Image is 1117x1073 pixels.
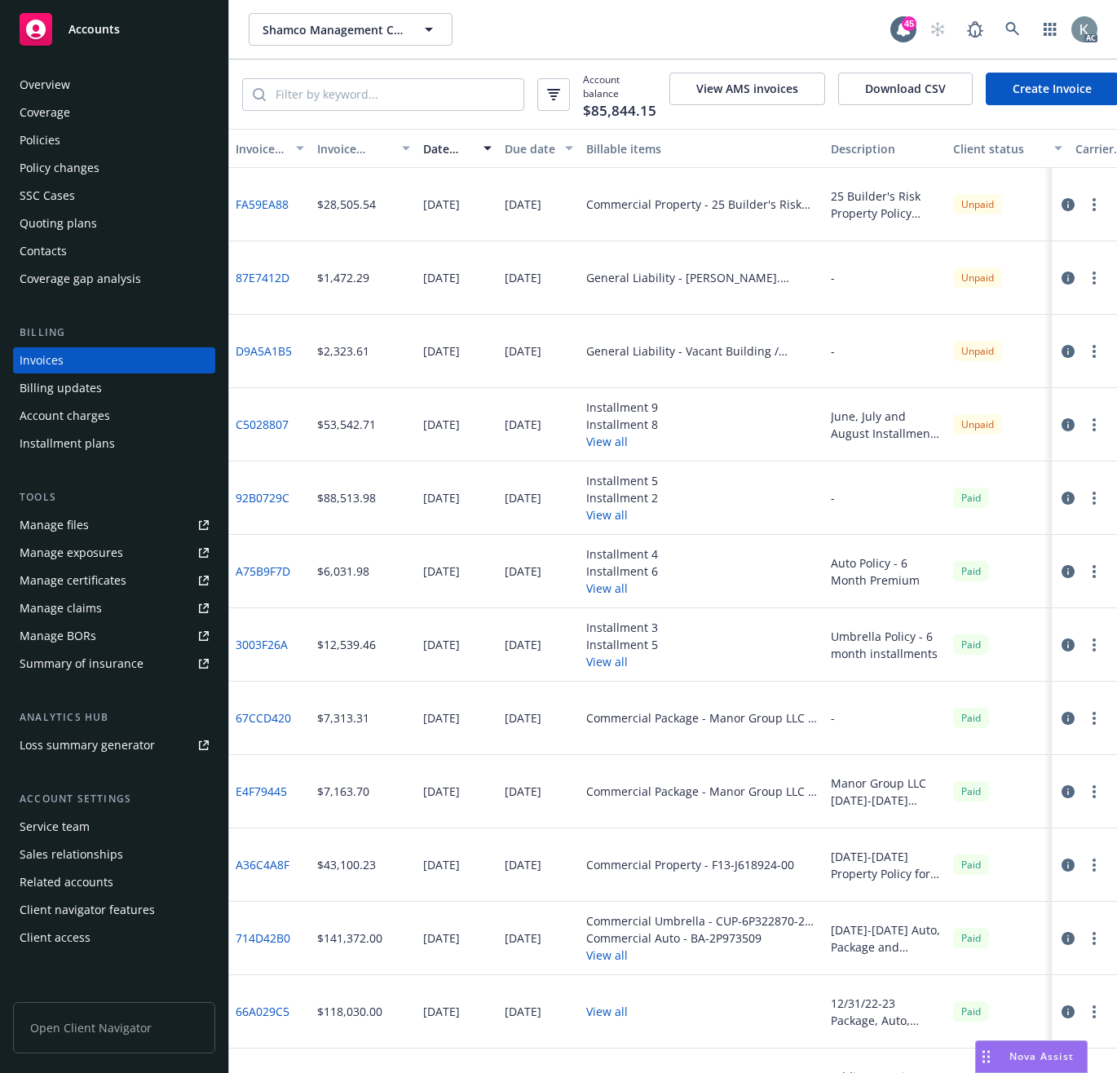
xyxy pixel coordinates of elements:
div: $2,323.61 [317,342,369,360]
div: [DATE]-[DATE] Auto, Package and Umbrella Renewal Policies [831,921,940,956]
a: A75B9F7D [236,563,290,580]
a: A36C4A8F [236,856,289,873]
div: Invoice amount [317,140,392,157]
button: Invoice amount [311,129,417,168]
span: Accounts [68,23,120,36]
div: [DATE] [505,1003,541,1020]
button: Client status [947,129,1069,168]
a: Related accounts [13,869,215,895]
div: Policy changes [20,155,99,181]
a: Sales relationships [13,841,215,868]
div: Summary of insurance [20,651,143,677]
div: $53,542.71 [317,416,376,433]
span: Manage exposures [13,540,215,566]
a: Manage BORs [13,623,215,649]
div: Commercial Property - 25 Builder's Risk Property (Central & [PERSON_NAME]) - ATR/B/270623 [586,196,818,213]
a: Coverage [13,99,215,126]
div: Account charges [20,403,110,429]
a: 87E7412D [236,269,289,286]
div: $43,100.23 [317,856,376,873]
div: 25 Builder's Risk Property Policy ([PERSON_NAME] & Central) [831,188,940,222]
div: Paid [953,634,989,655]
button: View all [586,433,658,450]
div: $118,030.00 [317,1003,382,1020]
div: [DATE] [505,856,541,873]
span: Paid [953,854,989,875]
div: [DATE] [423,196,460,213]
div: Paid [953,488,989,508]
div: $7,313.31 [317,709,369,726]
div: [DATE] [423,416,460,433]
a: 714D42B0 [236,929,290,947]
button: View all [586,1003,628,1020]
div: Installment 2 [586,489,658,506]
div: Paid [953,561,989,581]
a: FA59EA88 [236,196,289,213]
a: 3003F26A [236,636,288,653]
div: Auto Policy - 6 Month Premium [831,554,940,589]
button: View all [586,506,658,523]
a: D9A5A1B5 [236,342,292,360]
div: Quoting plans [20,210,97,236]
a: Coverage gap analysis [13,266,215,292]
div: Description [831,140,940,157]
div: Installment 5 [586,472,658,489]
button: Date issued [417,129,498,168]
div: [DATE] [423,709,460,726]
a: Policies [13,127,215,153]
div: Installment 3 [586,619,658,636]
div: Paid [953,781,989,801]
div: Manage exposures [20,540,123,566]
a: Report a Bug [959,13,991,46]
div: June, July and August Installments - Package, Auto and Umbrella [831,408,940,442]
div: [DATE] [505,929,541,947]
button: View all [586,653,658,670]
div: Commercial Package - Manor Group LLC - CP2679847 [586,783,818,800]
div: [DATE] [423,342,460,360]
a: Client navigator features [13,897,215,923]
div: [DATE] [423,489,460,506]
div: [DATE] [423,563,460,580]
div: Installment 5 [586,636,658,653]
div: $6,031.98 [317,563,369,580]
div: Contacts [20,238,67,264]
a: Contacts [13,238,215,264]
div: Umbrella Policy - 6 month installments [831,628,940,662]
a: Start snowing [921,13,954,46]
button: Download CSV [838,73,973,105]
span: Nova Assist [1009,1049,1074,1063]
div: Account settings [13,791,215,807]
div: - [831,342,835,360]
svg: Search [253,88,266,101]
span: Shamco Management Co., Inc. [263,21,404,38]
a: Switch app [1034,13,1066,46]
button: View all [586,580,658,597]
div: Client navigator features [20,897,155,923]
div: [DATE] [423,929,460,947]
div: Date issued [423,140,474,157]
div: Manage BORs [20,623,96,649]
span: $85,844.15 [583,100,656,121]
a: Summary of insurance [13,651,215,677]
div: Coverage [20,99,70,126]
div: $88,513.98 [317,489,376,506]
div: Installment 6 [586,563,658,580]
div: Due date [505,140,555,157]
div: [DATE] [505,709,541,726]
input: Filter by keyword... [266,79,523,110]
button: Description [824,129,947,168]
span: Paid [953,708,989,728]
div: [DATE] [505,269,541,286]
span: Paid [953,928,989,948]
button: Invoice ID [229,129,311,168]
a: Policy changes [13,155,215,181]
button: Billable items [580,129,824,168]
div: Analytics hub [13,709,215,726]
div: General Liability - Vacant Building / Builder's Risk - ACBS700000791 [586,342,818,360]
div: Commercial Auto - BA-2P973509 [586,929,818,947]
div: $141,372.00 [317,929,382,947]
div: Invoice ID [236,140,286,157]
div: Unpaid [953,267,1002,288]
